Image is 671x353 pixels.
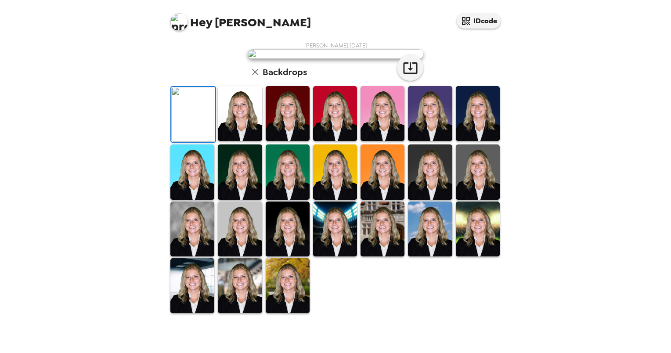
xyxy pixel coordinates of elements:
[263,65,307,79] h6: Backdrops
[170,9,311,29] span: [PERSON_NAME]
[457,13,501,29] button: IDcode
[190,14,212,30] span: Hey
[248,49,423,59] img: user
[171,87,215,142] img: Original
[304,42,367,49] span: [PERSON_NAME] , [DATE]
[170,13,188,31] img: profile pic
